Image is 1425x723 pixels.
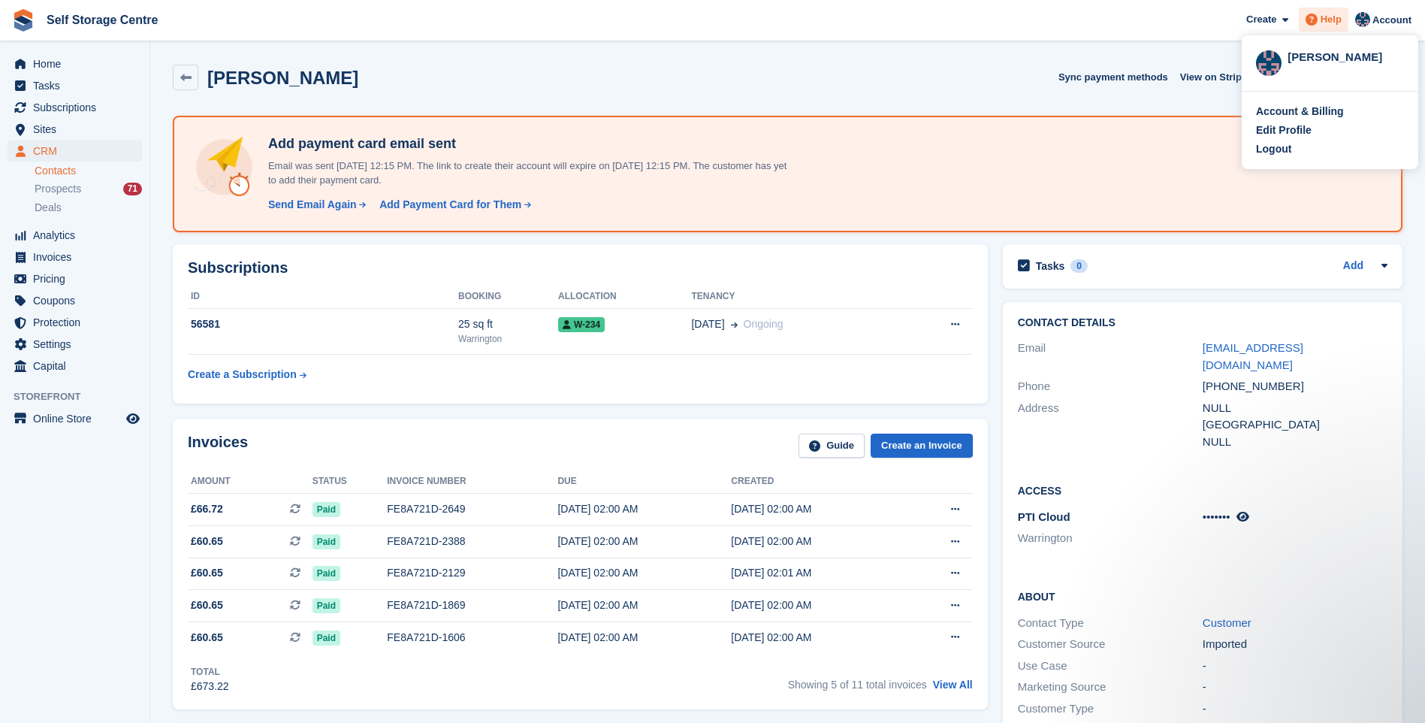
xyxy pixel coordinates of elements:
span: Paid [312,598,340,613]
a: menu [8,312,142,333]
span: PTI Cloud [1018,510,1070,523]
div: FE8A721D-2129 [387,565,557,581]
div: 25 sq ft [458,316,558,332]
p: Email was sent [DATE] 12:15 PM. The link to create their account will expire on [DATE] 12:15 PM. ... [262,159,788,188]
div: Create a Subscription [188,367,297,383]
div: Contact Type [1018,615,1203,632]
img: stora-icon-8386f47178a22dfd0bd8f6a31ec36ba5ce8667c1dd55bd0f319d3a0aa187defe.svg [12,9,35,32]
div: [DATE] 02:00 AM [557,534,731,549]
span: W-234 [558,317,605,332]
span: Protection [33,312,123,333]
span: Coupons [33,290,123,311]
div: Total [191,665,229,679]
div: FE8A721D-1869 [387,597,557,613]
a: Add [1343,258,1363,275]
h2: [PERSON_NAME] [207,68,358,88]
h2: Subscriptions [188,259,973,277]
th: Amount [188,470,312,494]
div: [DATE] 02:00 AM [731,597,904,613]
div: Phone [1018,378,1203,395]
img: add-payment-card-4dbda4983b697a7845d177d07a5d71e8a16f1ec00487972de202a45f1e8132f5.svg [192,135,256,199]
div: [DATE] 02:00 AM [557,501,731,517]
h2: Contact Details [1018,317,1387,329]
div: NULL [1203,434,1387,451]
span: Online Store [33,408,123,429]
span: Pricing [33,268,123,289]
a: Preview store [124,410,142,428]
div: Email [1018,340,1203,374]
span: £60.65 [191,597,223,613]
span: Storefront [14,389,149,404]
th: Due [557,470,731,494]
div: Logout [1256,141,1291,157]
a: Create an Invoice [871,434,973,458]
a: Contacts [35,164,142,178]
a: menu [8,225,142,246]
span: CRM [33,141,123,162]
a: Add Payment Card for Them [373,197,533,213]
a: Guide [799,434,865,458]
span: Help [1321,12,1342,27]
div: 0 [1070,259,1088,273]
div: FE8A721D-2388 [387,534,557,549]
span: [DATE] [691,316,724,332]
span: Prospects [35,182,81,196]
div: Account & Billing [1256,104,1344,119]
a: menu [8,268,142,289]
span: Paid [312,534,340,549]
div: [PERSON_NAME] [1288,49,1404,62]
div: [DATE] 02:00 AM [557,597,731,613]
div: Edit Profile [1256,123,1312,138]
a: Customer [1203,616,1251,629]
span: Paid [312,566,340,581]
a: menu [8,97,142,118]
div: [PHONE_NUMBER] [1203,378,1387,395]
div: [DATE] 02:00 AM [557,565,731,581]
div: Add Payment Card for Them [379,197,521,213]
div: Customer Source [1018,636,1203,653]
span: £66.72 [191,501,223,517]
span: Account [1372,13,1411,28]
div: Marketing Source [1018,679,1203,696]
span: Paid [312,631,340,646]
span: £60.65 [191,565,223,581]
span: Capital [33,355,123,377]
img: Clair Cole [1256,50,1282,76]
a: menu [8,141,142,162]
th: ID [188,285,458,309]
div: Send Email Again [268,197,357,213]
span: Paid [312,502,340,517]
th: Status [312,470,388,494]
a: View All [933,679,973,691]
span: Invoices [33,247,123,268]
a: menu [8,408,142,429]
th: Invoice number [387,470,557,494]
a: Account & Billing [1256,104,1404,119]
a: menu [8,355,142,377]
img: Clair Cole [1355,12,1370,27]
div: 56581 [188,316,458,332]
span: Home [33,53,123,74]
span: £60.65 [191,630,223,646]
div: [DATE] 02:00 AM [731,501,904,517]
span: Create [1246,12,1276,27]
span: ••••••• [1203,510,1230,523]
div: - [1203,658,1387,675]
a: menu [8,290,142,311]
div: [GEOGRAPHIC_DATA] [1203,416,1387,434]
div: 71 [123,183,142,195]
div: Warrington [458,332,558,346]
div: [DATE] 02:00 AM [557,630,731,646]
div: - [1203,700,1387,718]
div: - [1203,679,1387,696]
span: Showing 5 of 11 total invoices [788,679,927,691]
span: Tasks [33,75,123,96]
div: Address [1018,400,1203,451]
div: Imported [1203,636,1387,653]
a: Deals [35,200,142,216]
a: View on Stripe [1174,65,1265,89]
a: Self Storage Centre [41,8,164,32]
th: Created [731,470,904,494]
div: FE8A721D-2649 [387,501,557,517]
a: menu [8,247,142,268]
